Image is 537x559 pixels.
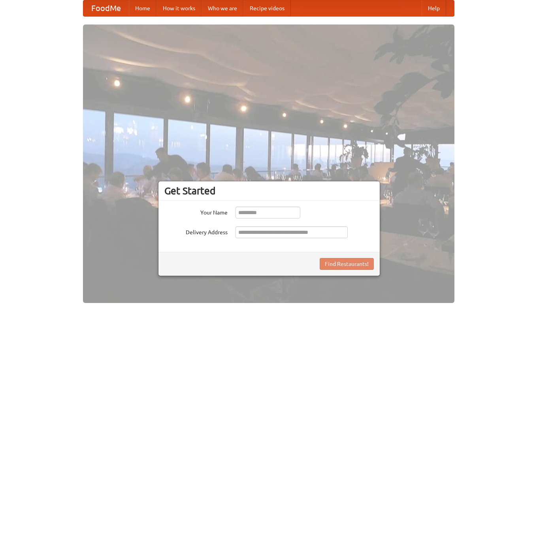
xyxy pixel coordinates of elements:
[83,0,129,16] a: FoodMe
[202,0,243,16] a: Who we are
[320,258,374,270] button: Find Restaurants!
[164,226,228,236] label: Delivery Address
[422,0,446,16] a: Help
[129,0,156,16] a: Home
[164,207,228,216] label: Your Name
[164,185,374,197] h3: Get Started
[156,0,202,16] a: How it works
[243,0,291,16] a: Recipe videos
